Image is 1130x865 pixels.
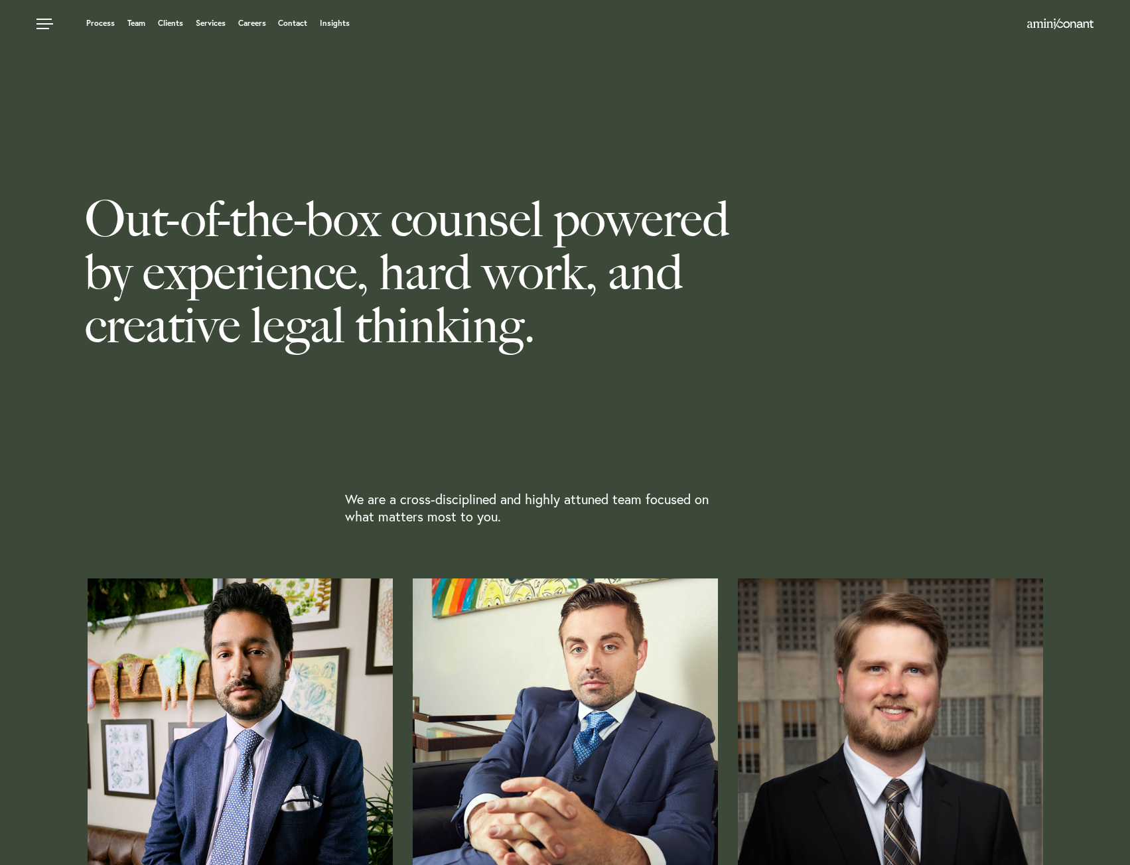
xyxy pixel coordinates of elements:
p: We are a cross-disciplined and highly attuned team focused on what matters most to you. [345,491,725,525]
a: Careers [238,19,266,27]
a: Insights [320,19,350,27]
a: Team [127,19,145,27]
a: Process [86,19,115,27]
a: Home [1027,19,1094,30]
a: Clients [158,19,183,27]
a: Services [196,19,226,27]
img: Amini & Conant [1027,19,1094,29]
a: Contact [278,19,307,27]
